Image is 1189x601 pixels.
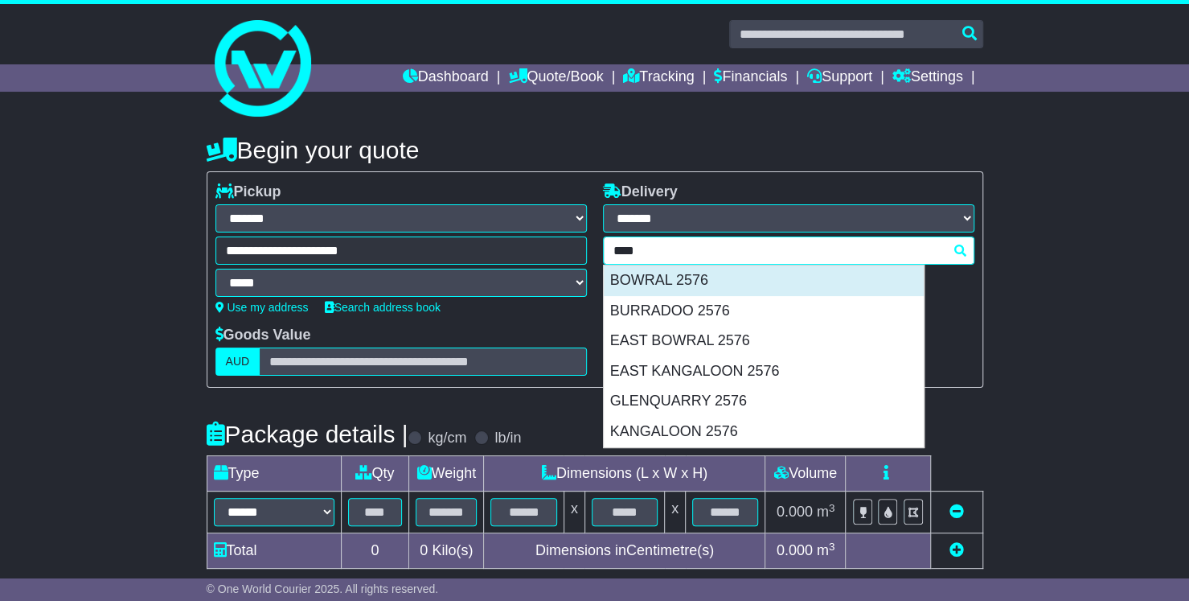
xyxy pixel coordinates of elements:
label: kg/cm [428,430,466,447]
a: Support [807,64,872,92]
a: Search address book [325,301,441,314]
h4: Begin your quote [207,137,983,163]
span: m [817,504,835,520]
td: x [665,492,686,533]
a: Settings [892,64,963,92]
label: Goods Value [215,327,311,344]
label: AUD [215,348,260,376]
a: Use my address [215,301,309,314]
a: Quote/Book [508,64,603,92]
a: Dashboard [403,64,489,92]
a: Remove this item [949,504,964,520]
label: Pickup [215,183,281,201]
sup: 3 [829,502,835,514]
td: Volume [765,456,846,492]
td: Dimensions in Centimetre(s) [484,533,765,569]
a: Tracking [623,64,694,92]
div: EAST BOWRAL 2576 [604,326,924,356]
div: BURRADOO 2576 [604,296,924,327]
div: BOWRAL 2576 [604,266,924,296]
td: Qty [341,456,409,492]
sup: 3 [829,541,835,553]
span: 0 [420,542,428,558]
label: Delivery [603,183,678,201]
typeahead: Please provide city [603,237,974,265]
td: 0 [341,533,409,569]
label: lb/in [494,430,521,447]
div: KANGALOON 2576 [604,417,924,447]
a: Add new item [949,542,964,558]
td: Dimensions (L x W x H) [484,456,765,492]
div: EAST KANGALOON 2576 [604,356,924,387]
span: © One World Courier 2025. All rights reserved. [207,582,439,595]
div: GLENQUARRY 2576 [604,386,924,417]
td: Type [207,456,341,492]
td: Kilo(s) [409,533,484,569]
td: x [564,492,584,533]
span: m [817,542,835,558]
span: 0.000 [777,504,813,520]
h4: Package details | [207,421,408,447]
td: Total [207,533,341,569]
a: Financials [714,64,787,92]
span: 0.000 [777,542,813,558]
td: Weight [409,456,484,492]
